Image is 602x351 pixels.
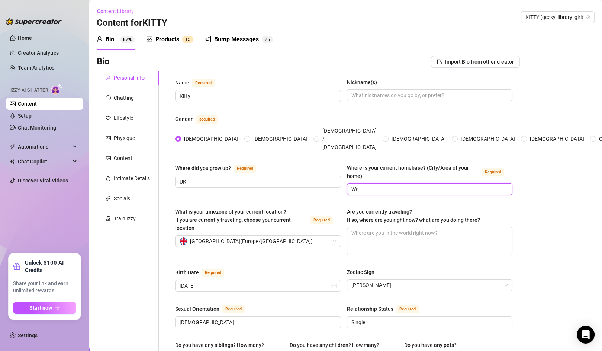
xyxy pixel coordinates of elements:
[347,268,374,276] div: Zodiac Sign
[13,263,20,270] span: gift
[175,115,193,123] div: Gender
[106,35,114,44] div: Bio
[347,305,393,313] div: Relationship Status
[431,56,520,68] button: Import Bio from other creator
[106,135,111,141] span: idcard
[181,135,241,143] span: [DEMOGRAPHIC_DATA]
[106,216,111,221] span: experiment
[175,305,219,313] div: Sexual Orientation
[175,164,264,173] label: Where did you grow up?
[147,36,152,42] span: picture
[10,144,16,150] span: thunderbolt
[175,209,291,231] span: What is your timezone of your current location? If you are currently traveling, choose your curre...
[175,304,253,313] label: Sexual Orientation
[265,37,267,42] span: 2
[351,185,507,193] input: Where is your current homebase? (City/Area of your home)
[106,95,111,100] span: message
[527,135,587,143] span: [DEMOGRAPHIC_DATA]
[290,341,384,349] label: Do you have any children? How many?
[404,341,456,349] div: Do you have any pets?
[214,35,259,44] div: Bump Messages
[114,214,136,223] div: Train Izzy
[389,135,449,143] span: [DEMOGRAPHIC_DATA]
[202,269,224,277] span: Required
[205,36,211,42] span: notification
[482,168,504,176] span: Required
[106,75,111,80] span: user
[18,65,54,71] a: Team Analytics
[267,37,270,42] span: 5
[18,101,37,107] a: Content
[13,280,76,294] span: Share your link and earn unlimited rewards
[114,94,134,102] div: Chatting
[525,12,590,23] span: KITTY (geeky_library_girl)
[190,236,313,247] span: [GEOGRAPHIC_DATA] ( Europe/[GEOGRAPHIC_DATA] )
[262,36,273,43] sup: 25
[18,141,71,153] span: Automations
[18,113,32,119] a: Setup
[180,237,187,245] img: gb
[404,341,461,349] label: Do you have any pets?
[192,79,215,87] span: Required
[106,176,111,181] span: fire
[106,115,111,121] span: heart
[106,196,111,201] span: link
[10,159,15,164] img: Chat Copilot
[351,318,507,326] input: Relationship Status
[55,305,60,310] span: arrow-right
[347,304,427,313] label: Relationship Status
[6,18,62,25] img: logo-BBDzfeDw.svg
[180,92,335,100] input: Name
[18,332,38,338] a: Settings
[18,156,71,167] span: Chat Copilot
[97,17,167,29] h3: Content for KITTY
[222,305,245,313] span: Required
[185,37,188,42] span: 1
[175,341,269,349] label: Do you have any siblings? How many?
[18,125,56,131] a: Chat Monitoring
[175,79,189,87] div: Name
[10,87,48,94] span: Izzy AI Chatter
[347,209,480,223] span: Are you currently traveling? If so, where are you right now? what are you doing there?
[175,341,264,349] div: Do you have any siblings? How many?
[175,164,231,172] div: Where did you grow up?
[182,36,193,43] sup: 15
[97,5,140,17] button: Content Library
[351,280,508,291] span: Leo
[347,78,382,86] label: Nickname(s)
[18,47,77,59] a: Creator Analytics
[180,318,335,326] input: Sexual Orientation
[114,74,145,82] div: Personal Info
[51,84,62,95] img: AI Chatter
[114,114,133,122] div: Lifestyle
[234,165,256,173] span: Required
[347,78,377,86] div: Nickname(s)
[29,305,52,311] span: Start now
[586,15,590,19] span: team
[445,59,514,65] span: Import Bio from other creator
[97,36,103,42] span: user
[114,154,132,162] div: Content
[13,302,76,314] button: Start nowarrow-right
[18,35,32,41] a: Home
[347,268,380,276] label: Zodiac Sign
[18,178,68,184] a: Discover Viral Videos
[25,259,76,274] strong: Unlock $100 AI Credits
[106,156,111,161] span: picture
[250,135,310,143] span: [DEMOGRAPHIC_DATA]
[155,35,179,44] div: Products
[180,282,330,290] input: Birth Date
[180,178,335,186] input: Where did you grow up?
[347,164,513,180] label: Where is your current homebase? (City/Area of your home)
[396,305,419,313] span: Required
[114,194,130,202] div: Socials
[175,268,232,277] label: Birth Date
[351,91,507,99] input: Nickname(s)
[188,37,190,42] span: 5
[114,134,135,142] div: Physique
[347,164,479,180] div: Where is your current homebase? (City/Area of your home)
[290,341,379,349] div: Do you have any children? How many?
[196,115,218,124] span: Required
[319,127,380,151] span: [DEMOGRAPHIC_DATA] / [DEMOGRAPHIC_DATA]
[437,59,442,64] span: import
